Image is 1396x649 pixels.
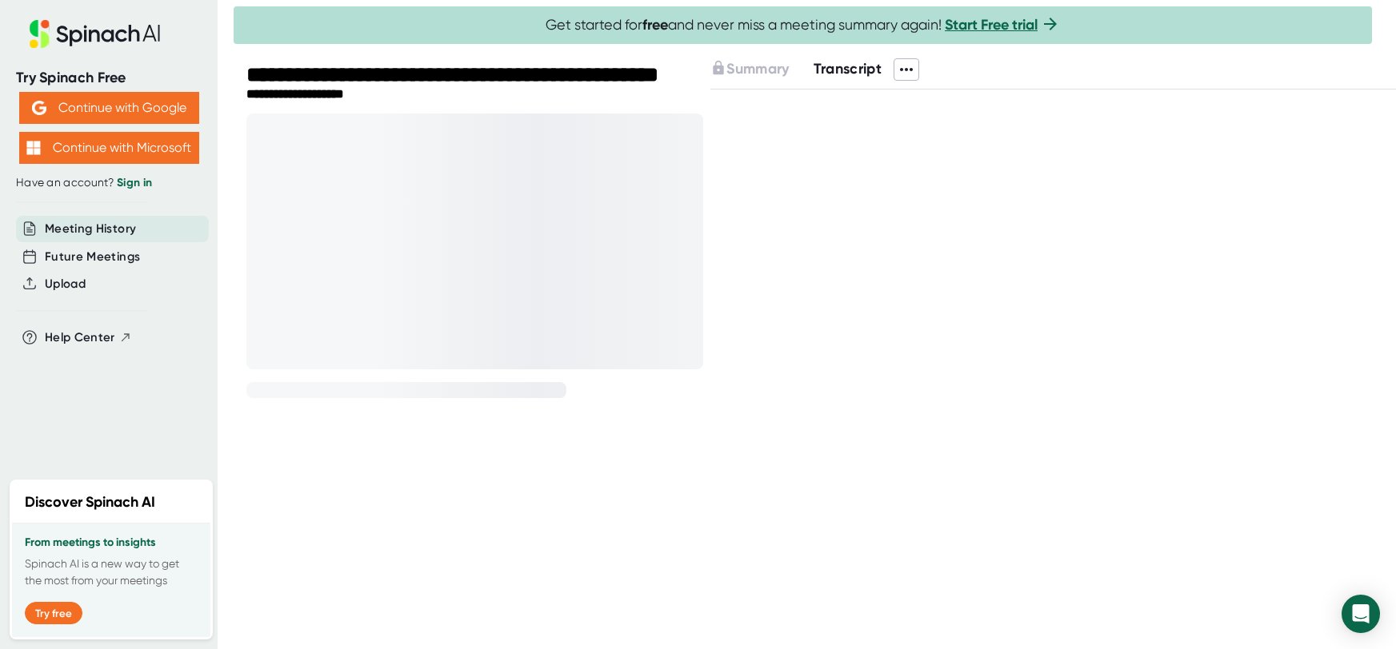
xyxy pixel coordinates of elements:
[710,58,813,81] div: Upgrade to access
[25,555,198,589] p: Spinach AI is a new way to get the most from your meetings
[1342,595,1380,633] div: Open Intercom Messenger
[25,492,155,513] h2: Discover Spinach AI
[25,536,198,549] h3: From meetings to insights
[32,101,46,115] img: Aehbyd4JwY73AAAAAElFTkSuQmCC
[710,58,789,80] button: Summary
[45,328,115,347] span: Help Center
[814,60,882,78] span: Transcript
[117,176,152,189] a: Sign in
[546,16,1060,34] span: Get started for and never miss a meeting summary again!
[25,602,82,624] button: Try free
[45,328,132,347] button: Help Center
[16,176,202,190] div: Have an account?
[814,58,882,80] button: Transcript
[45,220,136,238] button: Meeting History
[19,92,199,124] button: Continue with Google
[45,248,140,266] button: Future Meetings
[19,132,199,164] button: Continue with Microsoft
[945,16,1038,34] a: Start Free trial
[45,275,86,293] button: Upload
[642,16,668,34] b: free
[16,69,202,87] div: Try Spinach Free
[726,60,789,78] span: Summary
